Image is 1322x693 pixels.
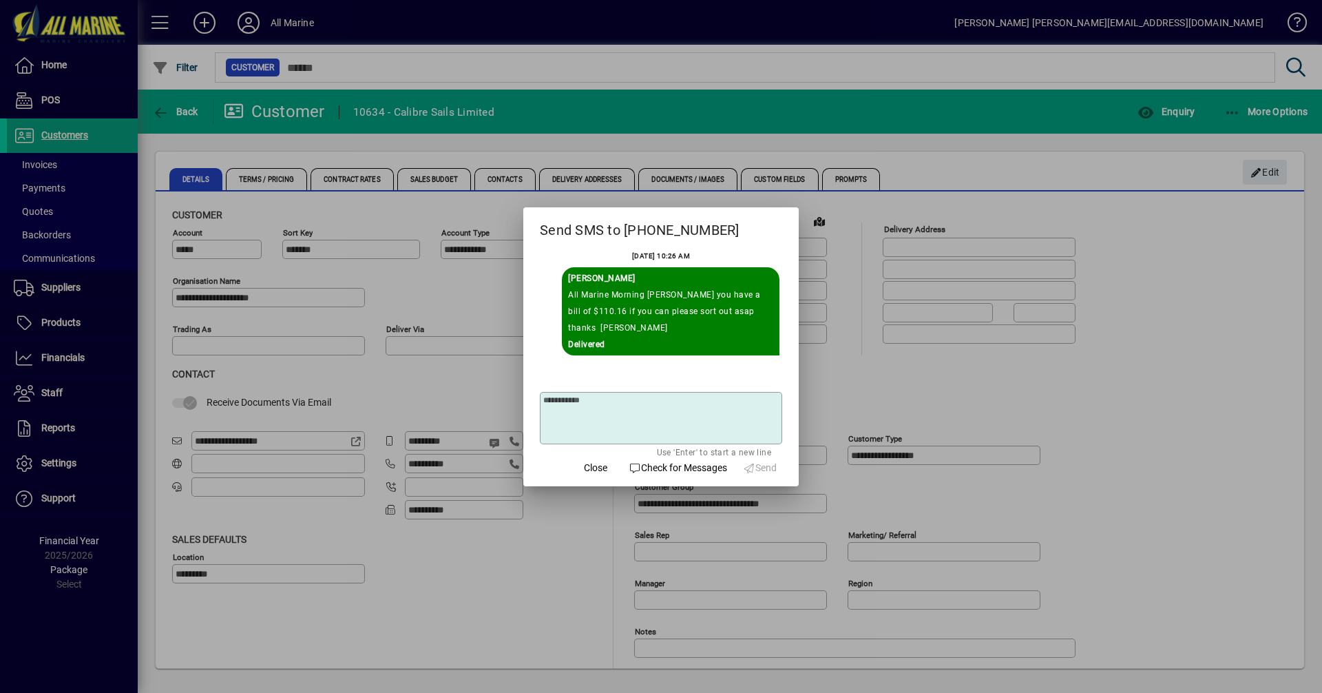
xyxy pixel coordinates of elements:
div: [DATE] 10:26 AM [632,248,691,265]
div: Delivered [568,336,773,353]
span: Check for Messages [629,461,727,475]
button: Check for Messages [623,456,733,481]
div: Sent By [568,270,773,287]
h2: Send SMS to [PHONE_NUMBER] [523,207,799,247]
div: All Marine Morning [PERSON_NAME] you have a bill of $110.16 if you can please sort out asap thank... [568,287,773,336]
mat-hint: Use 'Enter' to start a new line [657,444,771,459]
button: Close [574,456,618,481]
span: Close [584,461,607,475]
